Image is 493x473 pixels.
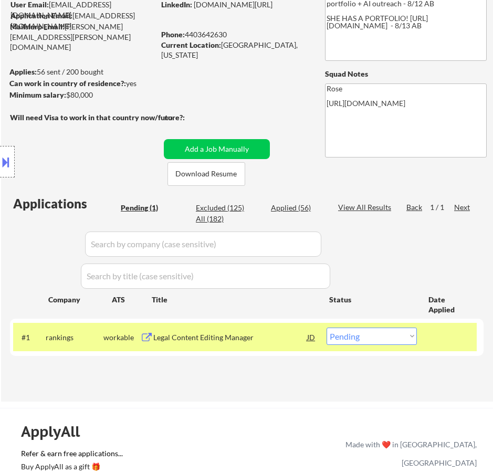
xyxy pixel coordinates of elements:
div: 4403642630 [161,29,310,40]
div: Buy ApplyAll as a gift 🎁 [21,463,126,470]
div: ATS [112,295,152,305]
div: Excluded (125) [196,203,248,213]
div: All (182) [196,214,248,224]
strong: Current Location: [161,40,221,49]
div: [EMAIL_ADDRESS][DOMAIN_NAME] [11,10,169,31]
strong: Mailslurp Email: [10,22,65,31]
button: Download Resume [167,162,245,186]
div: workable [103,332,140,343]
div: View All Results [338,202,394,213]
div: JD [306,328,316,346]
div: [GEOGRAPHIC_DATA], [US_STATE] [161,40,310,60]
div: Title [152,295,319,305]
input: Search by company (case sensitive) [85,232,321,257]
strong: Application Email: [11,11,72,20]
div: Status [329,290,413,309]
div: [PERSON_NAME][EMAIL_ADDRESS][PERSON_NAME][DOMAIN_NAME] [10,22,168,52]
div: Company [48,295,112,305]
strong: Phone: [161,30,185,39]
input: Search by title (case sensitive) [81,264,330,289]
div: Made with ❤️ in [GEOGRAPHIC_DATA], [GEOGRAPHIC_DATA] [341,435,477,472]
div: Legal Content Editing Manager [153,332,307,343]
div: #1 [22,332,37,343]
button: Add a Job Manually [164,139,270,159]
div: Date Applied [428,295,471,315]
div: ApplyAll [21,423,91,440]
div: Squad Notes [325,69,487,79]
a: Refer & earn free applications... [21,450,126,461]
div: Next [454,202,471,213]
div: Back [406,202,423,213]
div: rankings [46,332,104,343]
div: 1 / 1 [430,202,454,213]
div: Applied (56) [271,203,323,213]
